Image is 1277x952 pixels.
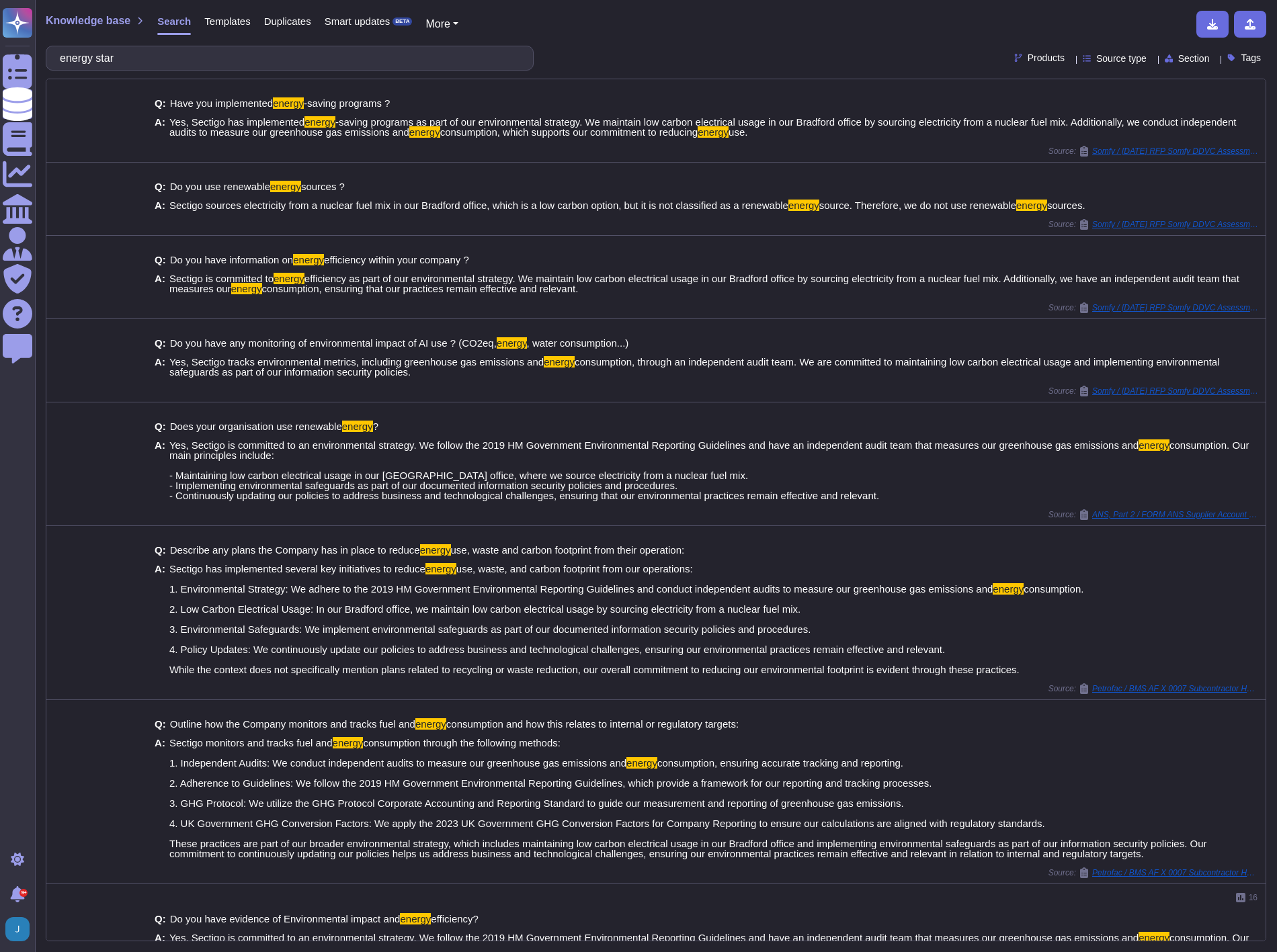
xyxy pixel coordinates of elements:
[155,719,166,729] b: Q:
[544,356,575,367] mark: energy
[1241,53,1261,62] span: Tags
[1047,200,1085,211] span: sources.
[262,283,579,294] span: consumption, ensuring that our practices remain effective and relevant.
[155,273,165,294] b: A:
[274,273,304,284] mark: energy
[155,440,165,501] b: A:
[1092,511,1260,519] span: ANS, Part 2 / FORM ANS Supplier Account Form (1)
[304,116,335,128] mark: energy
[170,421,342,432] span: Does your organisation use renewable
[400,913,431,924] mark: energy
[169,932,1139,943] span: Yes, Sectigo is committed to an environmental strategy. We follow the 2019 HM Government Environm...
[698,126,729,138] mark: energy
[170,181,270,192] span: Do you use renewable
[626,757,657,769] mark: energy
[1048,146,1260,157] span: Source:
[170,718,415,730] span: Outline how the Company monitors and tracks fuel and
[169,116,1237,138] span: -saving programs as part of our environmental strategy. We maintain low carbon electrical usage i...
[393,17,412,26] div: BETA
[169,116,304,128] span: Yes, Sectigo has implemented
[1092,220,1260,228] span: Somfy / [DATE] RFP Somfy DDVC Assessment Grid v3.1
[1092,387,1260,395] span: Somfy / [DATE] RFP Somfy DDVC Assessment Grid v3.1
[155,914,166,924] b: Q:
[170,913,401,924] span: Do you have evidence of Environmental impact and
[1048,683,1260,694] span: Source:
[169,356,1220,378] span: consumption, through an independent audit team. We are committed to maintaining low carbon electr...
[497,337,527,349] mark: energy
[1016,200,1047,211] mark: energy
[1096,54,1147,63] span: Source type
[170,97,273,109] span: Have you implemented
[373,421,378,432] span: ?
[1048,386,1260,396] span: Source:
[155,255,166,265] b: Q:
[170,337,497,349] span: Do you have any monitoring of environmental impact of AI use ? (CO2eq,
[155,181,166,191] b: Q:
[324,254,469,265] span: efficiency within your company ?
[169,757,1207,859] span: consumption, ensuring accurate tracking and reporting. 2. Adherence to Guidelines: We follow the ...
[1092,685,1260,693] span: Petrofac / BMS AF X 0007 Subcontractor HSE and Q Questionnaire rev16
[425,18,450,30] span: More
[1178,54,1210,63] span: Section
[273,97,304,109] mark: energy
[425,16,458,32] button: More
[169,563,425,574] span: Sectigo has implemented several key initiatives to reduce
[293,254,324,265] mark: energy
[304,97,390,109] span: -saving programs ?
[1249,894,1258,902] span: 16
[169,439,1139,451] span: Yes, Sectigo is committed to an environmental strategy. We follow the 2019 HM Government Environm...
[169,273,1239,294] span: efficiency as part of our environmental strategy. We maintain low carbon electrical usage in our ...
[169,737,626,769] span: consumption through the following methods: 1. Independent Audits: We conduct independent audits t...
[1048,302,1260,313] span: Source:
[5,917,30,941] img: user
[19,889,28,897] div: 9+
[46,15,130,26] span: Knowledge base
[169,356,544,367] span: Yes, Sectigo tracks environmental metrics, including greenhouse gas emissions and
[155,738,165,859] b: A:
[231,283,262,294] mark: energy
[819,200,1016,211] span: source. Therefore, we do not use renewable
[270,181,301,192] mark: energy
[1028,53,1065,62] span: Products
[425,563,456,574] mark: energy
[204,16,250,26] span: Templates
[170,544,420,556] span: Describe any plans the Company has in place to reduce
[3,914,39,944] button: user
[169,200,788,211] span: Sectigo sources electricity from a nuclear fuel mix in our Bradford office, which is a low carbon...
[409,126,440,138] mark: energy
[264,16,311,26] span: Duplicates
[155,421,166,431] b: Q:
[155,200,165,210] b: A:
[1048,867,1260,878] span: Source:
[415,718,446,730] mark: energy
[1048,509,1260,520] span: Source:
[333,737,364,748] mark: energy
[431,913,479,924] span: efficiency?
[169,737,333,748] span: Sectigo monitors and tracks fuel and
[420,544,451,556] mark: energy
[155,564,165,675] b: A:
[993,583,1024,595] mark: energy
[169,273,274,284] span: Sectigo is committed to
[155,357,165,377] b: A:
[169,439,1249,501] span: consumption. Our main principles include: - Maintaining low carbon electrical usage in our [GEOGR...
[446,718,739,730] span: consumption and how this relates to internal or regulatory targets:
[1092,304,1260,312] span: Somfy / [DATE] RFP Somfy DDVC Assessment Grid v3.1
[729,126,747,138] span: use.
[157,16,191,26] span: Search
[788,200,819,211] mark: energy
[451,544,685,556] span: use, waste and carbon footprint from their operation:
[169,583,1084,675] span: consumption. 2. Low Carbon Electrical Usage: In our Bradford office, we maintain low carbon elect...
[169,563,993,595] span: use, waste, and carbon footprint from our operations: 1. Environmental Strategy: We adhere to the...
[155,98,166,108] b: Q:
[1139,439,1169,451] mark: energy
[155,545,166,555] b: Q:
[325,16,390,26] span: Smart updates
[170,254,293,265] span: Do you have information on
[1092,147,1260,155] span: Somfy / [DATE] RFP Somfy DDVC Assessment Grid v3.1
[155,338,166,348] b: Q:
[1048,219,1260,230] span: Source:
[527,337,629,349] span: , water consumption...)
[1092,869,1260,877] span: Petrofac / BMS AF X 0007 Subcontractor HSE and Q Questionnaire rev16
[155,117,165,137] b: A:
